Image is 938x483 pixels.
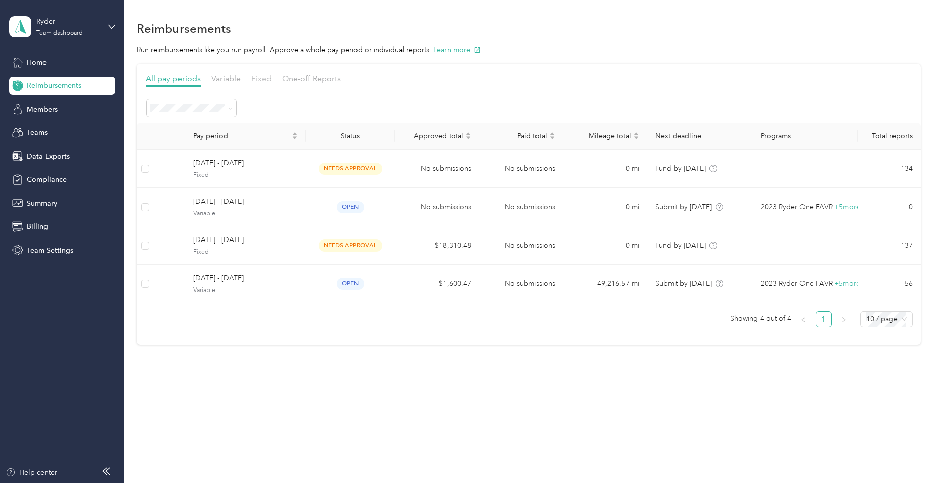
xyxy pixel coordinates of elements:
[836,311,852,327] button: right
[858,188,921,226] td: 0
[795,311,812,327] li: Previous Page
[633,131,639,137] span: caret-up
[36,16,100,27] div: Ryder
[27,151,70,162] span: Data Exports
[834,279,860,288] span: + 5 more
[800,317,807,323] span: left
[563,150,647,188] td: 0 mi
[571,132,631,140] span: Mileage total
[858,150,921,188] td: 134
[752,123,858,150] th: Programs
[647,123,752,150] th: Next deadline
[881,426,938,483] iframe: Everlance-gr Chat Button Frame
[549,135,555,141] span: caret-down
[655,279,712,288] span: Submit by [DATE]
[337,278,364,289] span: open
[282,74,341,83] span: One-off Reports
[211,74,241,83] span: Variable
[36,30,83,36] div: Team dashboard
[761,202,833,213] span: 2023 Ryder One FAVR
[193,158,298,169] span: [DATE] - [DATE]
[858,226,921,265] td: 137
[193,248,298,257] span: Fixed
[860,311,913,327] div: Page Size
[549,131,555,137] span: caret-up
[292,135,298,141] span: caret-down
[563,123,647,150] th: Mileage total
[185,123,306,150] th: Pay period
[27,198,57,209] span: Summary
[866,312,907,327] span: 10 / page
[337,201,364,213] span: open
[834,203,860,211] span: + 5 more
[563,265,647,303] td: 49,216.57 mi
[146,74,201,83] span: All pay periods
[465,135,471,141] span: caret-down
[816,312,831,327] a: 1
[27,174,67,185] span: Compliance
[395,150,479,188] td: No submissions
[487,132,547,140] span: Paid total
[319,163,382,174] span: needs approval
[479,265,563,303] td: No submissions
[292,131,298,137] span: caret-up
[633,135,639,141] span: caret-down
[563,188,647,226] td: 0 mi
[465,131,471,137] span: caret-up
[479,150,563,188] td: No submissions
[27,127,48,138] span: Teams
[193,171,298,180] span: Fixed
[395,226,479,265] td: $18,310.48
[27,104,58,115] span: Members
[433,44,481,55] button: Learn more
[479,123,563,150] th: Paid total
[137,23,231,34] h1: Reimbursements
[193,286,298,295] span: Variable
[395,123,479,150] th: Approved total
[841,317,847,323] span: right
[314,132,387,140] div: Status
[479,226,563,265] td: No submissions
[655,164,706,173] span: Fund by [DATE]
[27,80,81,91] span: Reimbursements
[395,265,479,303] td: $1,600.47
[403,132,463,140] span: Approved total
[858,265,921,303] td: 56
[730,311,791,326] span: Showing 4 out of 4
[193,196,298,207] span: [DATE] - [DATE]
[816,311,832,327] li: 1
[27,57,47,68] span: Home
[193,209,298,218] span: Variable
[27,221,48,232] span: Billing
[655,203,712,211] span: Submit by [DATE]
[795,311,812,327] button: left
[479,188,563,226] td: No submissions
[6,467,57,478] button: Help center
[137,44,920,55] p: Run reimbursements like you run payroll. Approve a whole pay period or individual reports.
[563,226,647,265] td: 0 mi
[761,278,833,289] span: 2023 Ryder One FAVR
[858,123,921,150] th: Total reports
[319,239,382,251] span: needs approval
[251,74,272,83] span: Fixed
[193,234,298,246] span: [DATE] - [DATE]
[193,132,290,140] span: Pay period
[836,311,852,327] li: Next Page
[655,241,706,250] span: Fund by [DATE]
[27,245,73,256] span: Team Settings
[193,273,298,284] span: [DATE] - [DATE]
[395,188,479,226] td: No submissions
